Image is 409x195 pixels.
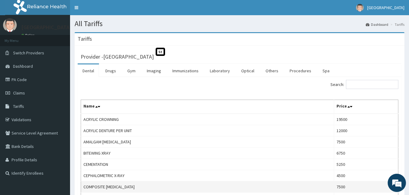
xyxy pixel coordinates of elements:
td: 4500 [334,170,398,181]
td: 5250 [334,159,398,170]
a: Procedures [285,64,316,77]
span: Switch Providers [13,50,44,56]
a: Imaging [142,64,166,77]
td: CEPHALOMETRIC X-RAY [81,170,334,181]
td: CEMENTATION [81,159,334,170]
td: 6750 [334,148,398,159]
span: Tariffs [13,104,24,109]
label: Search: [330,80,398,89]
span: St [156,48,165,56]
p: [GEOGRAPHIC_DATA] [21,25,72,30]
a: Others [261,64,283,77]
img: User Image [3,18,17,32]
span: Claims [13,90,25,96]
th: Name [81,100,334,114]
td: 19500 [334,114,398,125]
span: Dashboard [13,63,33,69]
a: Gym [122,64,140,77]
a: Spa [318,64,334,77]
span: [GEOGRAPHIC_DATA] [367,5,404,10]
td: ACRYLIC DENTURE PER UNIT [81,125,334,136]
td: AMALGAM [MEDICAL_DATA] [81,136,334,148]
h1: All Tariffs [75,20,404,28]
a: Online [21,33,36,37]
a: Dashboard [366,22,388,27]
a: Optical [236,64,259,77]
td: 12000 [334,125,398,136]
a: Dental [78,64,99,77]
td: BITEWING XRAY [81,148,334,159]
td: ACRYLIC CROWNING [81,114,334,125]
a: Immunizations [167,64,203,77]
li: Tariffs [389,22,404,27]
a: Laboratory [205,64,235,77]
span: We're online! [35,59,84,120]
div: Minimize live chat window [100,3,115,18]
img: d_794563401_company_1708531726252_794563401 [11,30,25,46]
h3: Tariffs [78,36,92,42]
textarea: Type your message and hit 'Enter' [3,130,116,152]
h3: Provider - [GEOGRAPHIC_DATA] [81,54,154,60]
div: Chat with us now [32,34,102,42]
td: 7500 [334,136,398,148]
img: User Image [356,4,364,12]
td: 7500 [334,181,398,193]
td: COMPOSITE [MEDICAL_DATA] [81,181,334,193]
a: Drugs [100,64,121,77]
th: Price [334,100,398,114]
input: Search: [346,80,398,89]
